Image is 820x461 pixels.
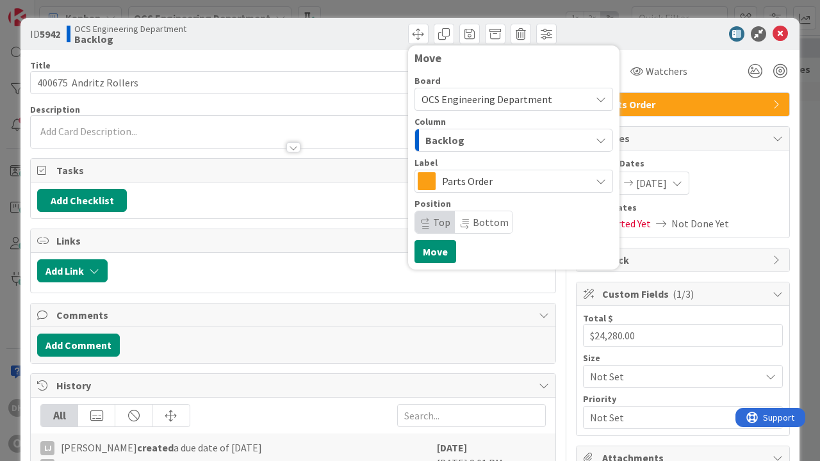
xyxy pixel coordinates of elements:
[74,34,186,44] b: Backlog
[40,28,60,40] b: 5942
[414,129,613,152] button: Backlog
[433,216,450,229] span: Top
[602,252,766,268] span: Block
[56,233,532,248] span: Links
[28,2,59,17] span: Support
[442,172,584,190] span: Parts Order
[414,199,451,208] span: Position
[56,378,532,393] span: History
[414,117,446,126] span: Column
[673,287,694,300] span: ( 1/3 )
[30,104,80,115] span: Description
[583,201,783,214] span: Actual Dates
[646,63,687,79] span: Watchers
[137,441,174,454] b: created
[583,353,783,362] div: Size
[602,97,766,112] span: Parts Order
[56,163,532,178] span: Tasks
[30,26,60,42] span: ID
[37,259,108,282] button: Add Link
[437,441,467,454] b: [DATE]
[636,175,667,191] span: [DATE]
[30,60,51,71] label: Title
[414,240,456,263] button: Move
[422,93,552,106] span: OCS Engineering Department
[583,312,613,324] label: Total $
[37,189,127,212] button: Add Checklist
[37,334,120,357] button: Add Comment
[30,71,556,94] input: type card name here...
[473,216,509,229] span: Bottom
[414,52,613,65] div: Move
[583,157,783,170] span: Planned Dates
[590,408,754,426] span: Not Set
[414,76,441,85] span: Board
[40,441,54,455] div: LJ
[74,24,186,34] span: OCS Engineering Department
[671,216,729,231] span: Not Done Yet
[590,368,754,385] span: Not Set
[602,286,766,302] span: Custom Fields
[56,307,532,323] span: Comments
[41,405,78,426] div: All
[414,158,438,167] span: Label
[397,404,546,427] input: Search...
[583,394,783,403] div: Priority
[602,131,766,146] span: Dates
[425,132,464,149] span: Backlog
